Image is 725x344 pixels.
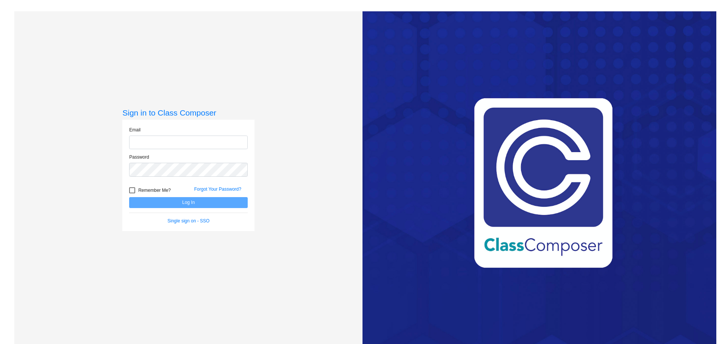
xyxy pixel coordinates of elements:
[129,197,248,208] button: Log In
[138,186,171,195] span: Remember Me?
[168,218,210,224] a: Single sign on - SSO
[194,187,241,192] a: Forgot Your Password?
[129,126,140,133] label: Email
[129,154,149,160] label: Password
[122,108,255,117] h3: Sign in to Class Composer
